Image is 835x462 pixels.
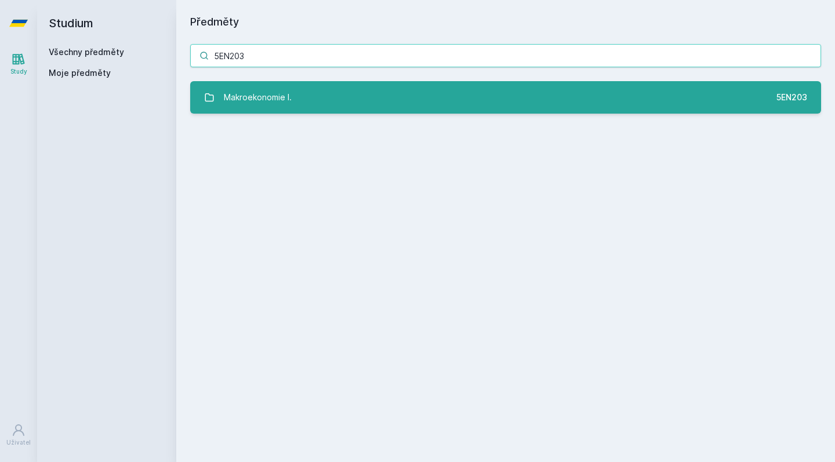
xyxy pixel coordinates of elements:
[10,67,27,76] div: Study
[49,47,124,57] a: Všechny předměty
[190,14,821,30] h1: Předměty
[49,67,111,79] span: Moje předměty
[776,92,807,103] div: 5EN203
[190,44,821,67] input: Název nebo ident předmětu…
[190,81,821,114] a: Makroekonomie I. 5EN203
[2,46,35,82] a: Study
[6,438,31,447] div: Uživatel
[224,86,292,109] div: Makroekonomie I.
[2,417,35,453] a: Uživatel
